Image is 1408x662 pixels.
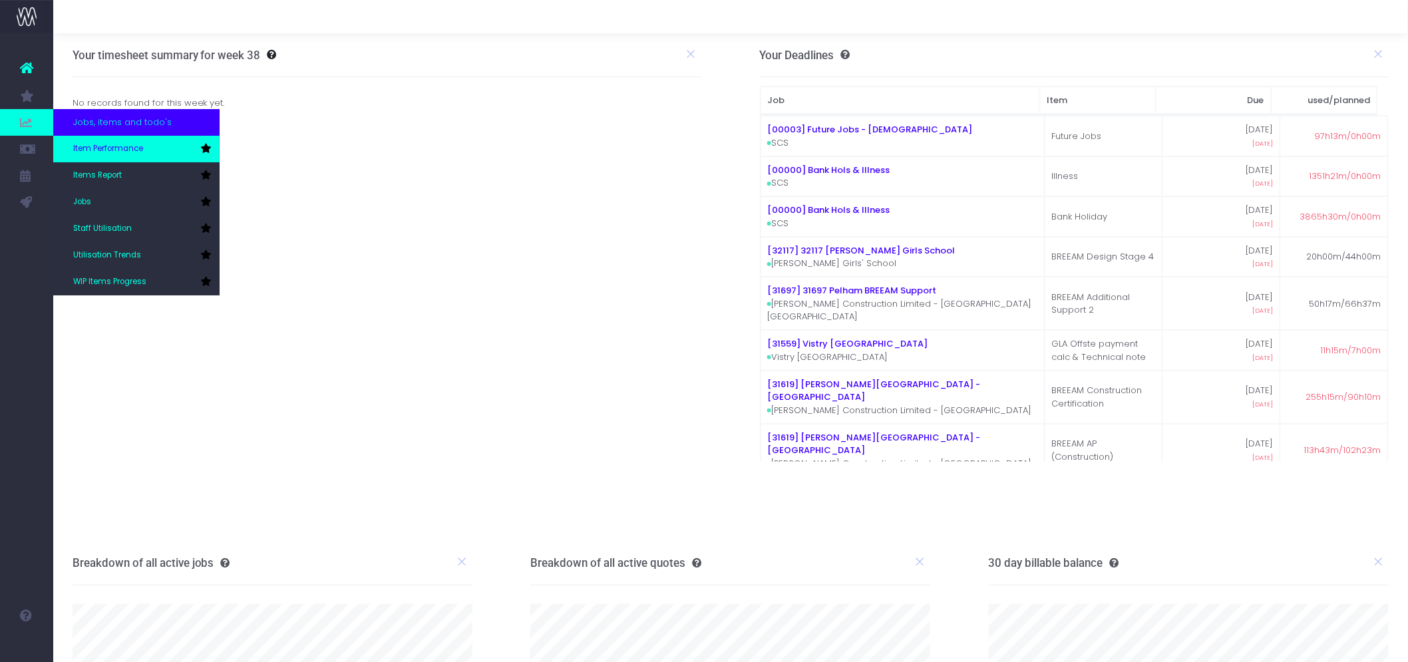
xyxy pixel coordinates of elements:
th: Job: activate to sort column ascending [761,86,1040,114]
td: BREEAM Additional Support 2 [1045,277,1162,330]
span: [DATE] [1252,453,1273,462]
td: [DATE] [1162,424,1280,477]
td: SCS [761,196,1045,237]
span: [DATE] [1252,220,1273,229]
span: [DATE] [1252,139,1273,148]
span: [DATE] [1252,400,1273,409]
td: BREEAM AP (Construction) [1045,424,1162,477]
td: [PERSON_NAME] Girls' School [761,237,1045,277]
td: [PERSON_NAME] Construction Limited - [GEOGRAPHIC_DATA] [GEOGRAPHIC_DATA] [761,277,1045,330]
span: 20h00m/44h00m [1307,250,1381,263]
span: Items Report [73,170,122,182]
span: Staff Utilisation [73,223,132,235]
a: Jobs [53,189,220,216]
th: Item: activate to sort column ascending [1040,86,1156,114]
a: [31619] [PERSON_NAME][GEOGRAPHIC_DATA] - [GEOGRAPHIC_DATA] [767,431,980,457]
span: Item Performance [73,143,143,155]
td: [DATE] [1162,371,1280,424]
span: [DATE] [1252,179,1273,188]
td: BREEAM Design Stage 4 [1045,237,1162,277]
a: Utilisation Trends [53,242,220,269]
span: 97h13m/0h00m [1315,130,1381,143]
span: 255h15m/90h10m [1306,391,1381,404]
div: No records found for this week yet. [63,96,712,110]
span: WIP Items Progress [73,276,146,288]
span: Jobs [73,196,91,208]
a: WIP Items Progress [53,269,220,295]
a: [31697] 31697 Pelham BREEAM Support [767,284,936,297]
th: used/planned: activate to sort column ascending [1272,86,1377,114]
span: [DATE] [1252,306,1273,315]
a: Item Performance [53,136,220,162]
a: [31559] Vistry [GEOGRAPHIC_DATA] [767,337,928,350]
a: Staff Utilisation [53,216,220,242]
span: 11h15m/7h00m [1321,344,1381,357]
a: [00000] Bank Hols & Illness [767,164,890,176]
span: Utilisation Trends [73,249,141,261]
a: [00000] Bank Hols & Illness [767,204,890,216]
td: Bank Holiday [1045,196,1162,237]
span: 3865h30m/0h00m [1300,210,1381,224]
th: Due: activate to sort column ascending [1156,86,1272,114]
a: [31619] [PERSON_NAME][GEOGRAPHIC_DATA] - [GEOGRAPHIC_DATA] [767,378,980,404]
h3: Breakdown of all active quotes [530,556,701,570]
td: [PERSON_NAME] Construction Limited - [GEOGRAPHIC_DATA] [761,424,1045,477]
td: Future Jobs [1045,116,1162,156]
a: [00003] Future Jobs - [DEMOGRAPHIC_DATA] [767,123,972,136]
td: [DATE] [1162,156,1280,197]
span: 50h17m/66h37m [1310,297,1381,311]
td: SCS [761,116,1045,156]
td: [DATE] [1162,237,1280,277]
td: Illness [1045,156,1162,197]
td: SCS [761,156,1045,197]
td: [DATE] [1162,196,1280,237]
td: [DATE] [1162,116,1280,156]
td: GLA Offste payment calc & Technical note [1045,330,1162,371]
td: [PERSON_NAME] Construction Limited - [GEOGRAPHIC_DATA] [761,371,1045,424]
span: Jobs, items and todo's [73,116,172,129]
a: [32117] 32117 [PERSON_NAME] Girls School [767,244,955,257]
img: images/default_profile_image.png [17,635,37,655]
td: [DATE] [1162,277,1280,330]
span: 113h43m/102h23m [1304,444,1381,457]
span: [DATE] [1252,353,1273,363]
h3: 30 day billable balance [989,556,1119,570]
td: [DATE] [1162,330,1280,371]
h3: Your Deadlines [760,49,850,62]
span: [DATE] [1252,259,1273,269]
h3: Your timesheet summary for week 38 [73,49,261,62]
span: 1351h21m/0h00m [1310,170,1381,183]
td: Vistry [GEOGRAPHIC_DATA] [761,330,1045,371]
h3: Breakdown of all active jobs [73,556,230,570]
a: Items Report [53,162,220,189]
td: BREEAM Construction Certification [1045,371,1162,424]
